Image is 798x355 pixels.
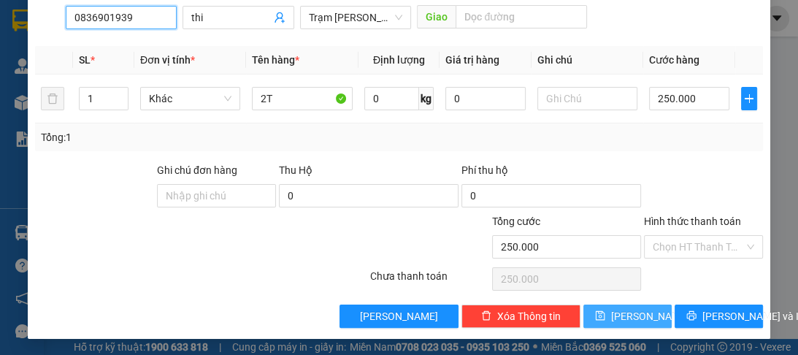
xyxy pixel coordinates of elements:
span: Tên hàng [252,54,299,66]
button: deleteXóa Thông tin [461,305,580,328]
span: printer [686,310,697,322]
span: delete [481,310,491,322]
span: save [595,310,605,322]
span: user-add [274,12,285,23]
button: printer[PERSON_NAME] và In [675,305,763,328]
span: Tổng cước [492,215,540,227]
input: 0 [445,87,526,110]
button: delete [41,87,64,110]
span: Xóa Thông tin [497,308,561,324]
span: Định lượng [373,54,425,66]
span: [PERSON_NAME] [611,308,689,324]
span: Thu Hộ [279,164,312,176]
div: Tổng: 1 [41,129,310,145]
input: Dọc đường [456,5,587,28]
th: Ghi chú [532,46,643,75]
span: [PERSON_NAME] [360,308,438,324]
button: [PERSON_NAME] [339,305,459,328]
span: Khác [149,88,231,110]
input: VD: Bàn, Ghế [252,87,352,110]
span: kg [419,87,434,110]
span: Giá trị hàng [445,54,499,66]
span: plus [742,93,756,104]
span: SL [79,54,91,66]
span: Trạm Đức Hòa [309,7,402,28]
button: plus [741,87,757,110]
label: Ghi chú đơn hàng [157,164,237,176]
span: Cước hàng [649,54,699,66]
button: save[PERSON_NAME] [583,305,672,328]
span: Giao [417,5,456,28]
div: Phí thu hộ [461,162,641,184]
input: Ghi Chú [537,87,637,110]
div: Chưa thanh toán [369,268,491,294]
label: Hình thức thanh toán [644,215,741,227]
span: Đơn vị tính [140,54,195,66]
input: Ghi chú đơn hàng [157,184,276,207]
